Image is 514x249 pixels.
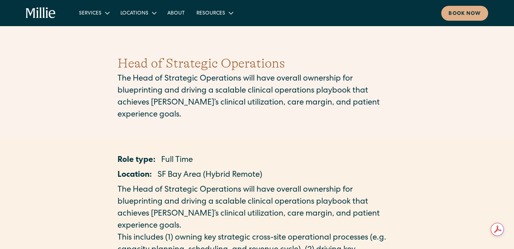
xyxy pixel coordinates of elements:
div: Services [73,7,115,19]
p: SF Bay Area (Hybrid Remote) [158,170,262,181]
div: Locations [120,10,148,17]
p: Role type: [117,155,155,167]
div: Book now [449,10,481,18]
div: Services [79,10,101,17]
div: Resources [196,10,225,17]
p: The Head of Strategic Operations will have overall ownership for blueprinting and driving a scala... [117,184,397,232]
a: home [26,7,56,19]
p: Full Time [161,155,193,167]
div: Resources [191,7,238,19]
h1: Head of Strategic Operations [117,54,397,73]
p: Location: [117,170,152,181]
a: Book now [441,6,488,21]
p: The Head of Strategic Operations will have overall ownership for blueprinting and driving a scala... [117,73,397,121]
div: Locations [115,7,162,19]
a: About [162,7,191,19]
